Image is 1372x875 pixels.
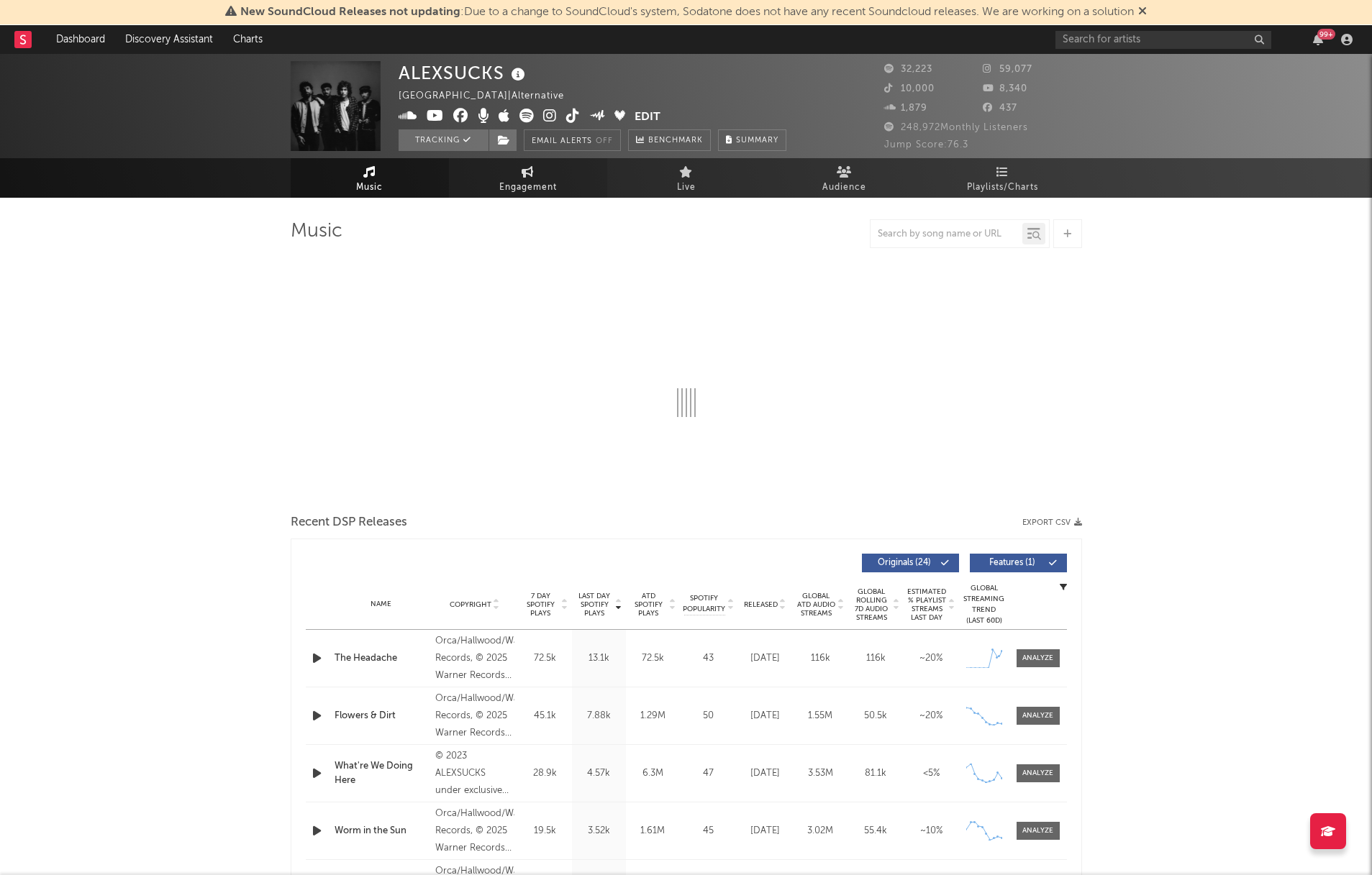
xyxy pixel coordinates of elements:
[115,25,223,54] a: Discovery Assistant
[796,766,845,781] div: 3.53M
[683,824,734,838] div: 45
[683,709,734,723] div: 50
[741,709,789,723] div: [DATE]
[522,651,568,666] div: 72.5k
[796,824,845,838] div: 3.02M
[907,766,955,781] div: <5%
[884,123,1028,132] span: 248,972 Monthly Listeners
[852,587,891,622] span: Global Rolling 7D Audio Streams
[449,158,607,198] a: Engagement
[291,514,407,531] span: Recent DSP Releases
[630,766,676,781] div: 6.3M
[335,759,429,787] a: What're We Doing Here
[356,179,383,196] span: Music
[399,88,581,105] div: [GEOGRAPHIC_DATA] | Alternative
[522,592,560,618] span: 7 Day Spotify Plays
[907,824,955,838] div: ~ 10 %
[983,84,1027,93] span: 8,340
[576,766,622,781] div: 4.57k
[852,709,900,723] div: 50.5k
[718,129,786,151] button: Summary
[522,766,568,781] div: 28.9k
[576,824,622,838] div: 3.52k
[630,709,676,723] div: 1.29M
[46,25,115,54] a: Dashboard
[335,599,429,610] div: Name
[979,559,1045,567] span: Features ( 1 )
[862,554,959,572] button: Originals(24)
[335,824,429,838] a: Worm in the Sun
[628,129,711,151] a: Benchmark
[683,593,725,615] span: Spotify Popularity
[524,129,621,151] button: Email AlertsOff
[1055,31,1271,49] input: Search for artists
[435,633,514,684] div: Orca/Hallwood/Warner Records, © 2025 Warner Records Inc., under exclusive license from ALEXSUCKS
[576,651,622,666] div: 13.1k
[884,84,935,93] span: 10,000
[796,709,845,723] div: 1.55M
[884,65,932,74] span: 32,223
[435,690,514,742] div: Orca/Hallwood/Warner Records, © 2025 Warner Records Inc., under exclusive license from ALEXSUCKS
[1313,34,1323,45] button: 99+
[635,109,660,127] button: Edit
[967,179,1038,196] span: Playlists/Charts
[399,129,489,151] button: Tracking
[1138,6,1147,18] span: Dismiss
[741,766,789,781] div: [DATE]
[741,651,789,666] div: [DATE]
[822,179,866,196] span: Audience
[335,651,429,666] a: The Headache
[907,651,955,666] div: ~ 20 %
[852,824,900,838] div: 55.4k
[983,65,1032,74] span: 59,077
[970,554,1067,572] button: Features(1)
[1317,29,1335,40] div: 99 +
[796,592,836,618] span: Global ATD Audio Streams
[435,805,514,857] div: Orca/Hallwood/Warner Records, © 2025 Warner Records Inc., under exclusive license from ALEXSUCKS
[630,824,676,838] div: 1.61M
[522,824,568,838] div: 19.5k
[683,651,734,666] div: 43
[683,766,734,781] div: 47
[884,104,927,113] span: 1,879
[852,766,900,781] div: 81.1k
[648,132,703,150] span: Benchmark
[871,559,937,567] span: Originals ( 24 )
[240,6,1134,18] span: : Due to a change to SoundCloud's system, Sodatone does not have any recent Soundcloud releases. ...
[871,229,1022,240] input: Search by song name or URL
[741,824,789,838] div: [DATE]
[907,587,947,622] span: Estimated % Playlist Streams Last Day
[607,158,765,198] a: Live
[291,158,449,198] a: Music
[1022,518,1082,527] button: Export CSV
[576,592,614,618] span: Last Day Spotify Plays
[522,709,568,723] div: 45.1k
[744,600,778,609] span: Released
[399,61,529,85] div: ALEXSUCKS
[796,651,845,666] div: 116k
[884,140,968,150] span: Jump Score: 76.3
[630,592,668,618] span: ATD Spotify Plays
[450,600,491,609] span: Copyright
[435,748,514,800] div: © 2023 ALEXSUCKS under exclusive license to Warner Records Inc.
[907,709,955,723] div: ~ 20 %
[963,583,1006,626] div: Global Streaming Trend (Last 60D)
[852,651,900,666] div: 116k
[240,6,460,18] span: New SoundCloud Releases not updating
[596,137,613,145] em: Off
[576,709,622,723] div: 7.88k
[765,158,924,198] a: Audience
[335,709,429,723] a: Flowers & Dirt
[924,158,1082,198] a: Playlists/Charts
[677,179,696,196] span: Live
[983,104,1017,113] span: 437
[223,25,273,54] a: Charts
[630,651,676,666] div: 72.5k
[499,179,557,196] span: Engagement
[736,137,778,145] span: Summary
